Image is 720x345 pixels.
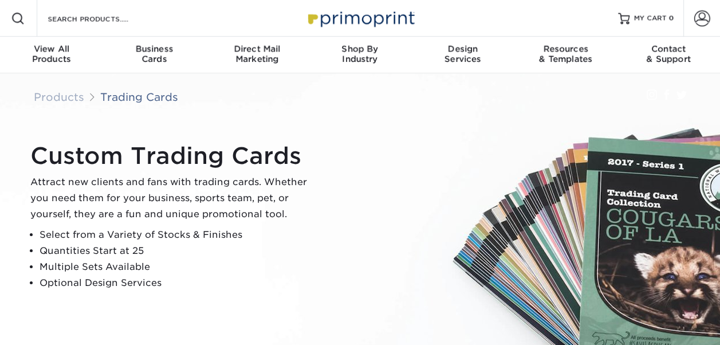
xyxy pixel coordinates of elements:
li: Select from a Variety of Stocks & Finishes [40,227,317,243]
span: MY CART [634,14,667,23]
span: Business [103,44,206,54]
div: Industry [309,44,412,64]
a: Shop ByIndustry [309,37,412,73]
div: Cards [103,44,206,64]
span: Direct Mail [206,44,309,54]
div: & Templates [514,44,617,64]
a: Contact& Support [617,37,720,73]
img: Primoprint [303,6,418,30]
a: DesignServices [411,37,514,73]
a: Direct MailMarketing [206,37,309,73]
div: Marketing [206,44,309,64]
a: Trading Cards [100,91,178,103]
span: 0 [669,14,674,22]
span: Design [411,44,514,54]
a: BusinessCards [103,37,206,73]
li: Optional Design Services [40,275,317,291]
span: Contact [617,44,720,54]
p: Attract new clients and fans with trading cards. Whether you need them for your business, sports ... [30,174,317,222]
span: Resources [514,44,617,54]
input: SEARCH PRODUCTS..... [46,11,158,25]
div: & Support [617,44,720,64]
h1: Custom Trading Cards [30,142,317,170]
span: Shop By [309,44,412,54]
li: Multiple Sets Available [40,259,317,275]
li: Quantities Start at 25 [40,243,317,259]
a: Products [34,91,84,103]
a: Resources& Templates [514,37,617,73]
div: Services [411,44,514,64]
